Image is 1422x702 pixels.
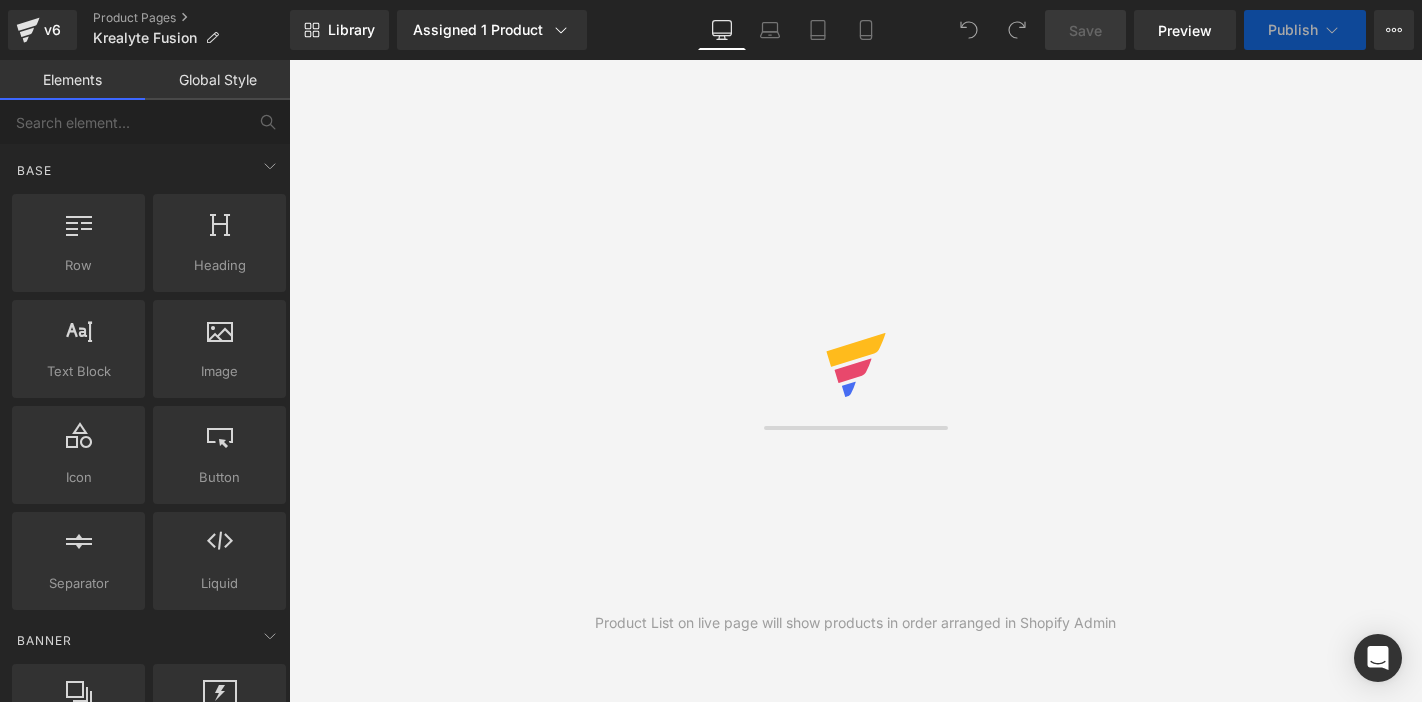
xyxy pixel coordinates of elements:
[18,467,139,488] span: Icon
[1069,20,1102,41] span: Save
[40,17,65,43] div: v6
[949,10,989,50] button: Undo
[18,255,139,276] span: Row
[842,10,890,50] a: Mobile
[1374,10,1414,50] button: More
[159,255,280,276] span: Heading
[746,10,794,50] a: Laptop
[997,10,1037,50] button: Redo
[8,10,77,50] a: v6
[413,20,571,40] div: Assigned 1 Product
[328,21,375,39] span: Library
[1158,20,1212,41] span: Preview
[18,573,139,594] span: Separator
[159,467,280,488] span: Button
[595,612,1116,634] div: Product List on live page will show products in order arranged in Shopify Admin
[93,10,290,26] a: Product Pages
[15,161,54,180] span: Base
[290,10,389,50] a: New Library
[93,30,197,46] span: Krealyte Fusion
[794,10,842,50] a: Tablet
[1354,634,1402,682] div: Open Intercom Messenger
[145,60,290,100] a: Global Style
[698,10,746,50] a: Desktop
[159,361,280,382] span: Image
[15,631,74,650] span: Banner
[1134,10,1236,50] a: Preview
[1244,10,1366,50] button: Publish
[1268,22,1318,38] span: Publish
[18,361,139,382] span: Text Block
[159,573,280,594] span: Liquid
